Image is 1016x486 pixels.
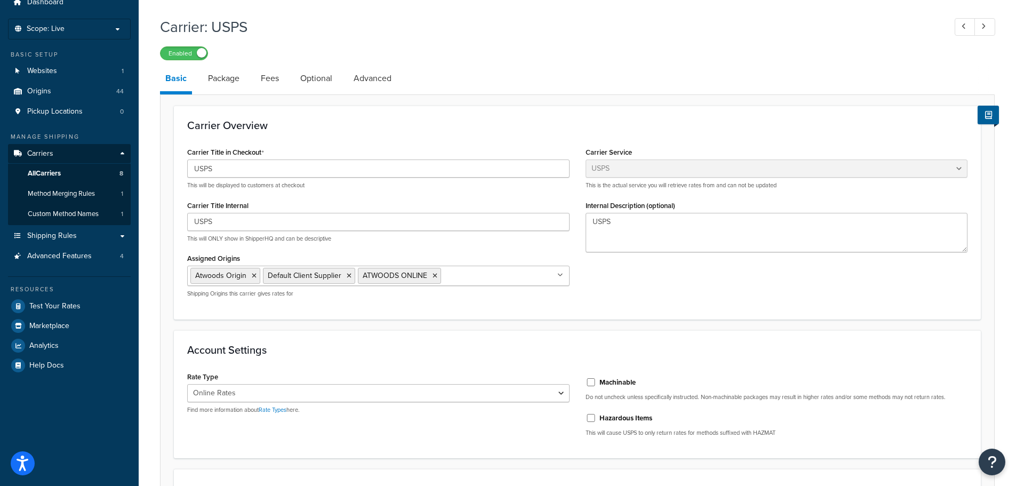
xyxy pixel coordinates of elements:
a: Shipping Rules [8,226,131,246]
li: Pickup Locations [8,102,131,122]
a: Help Docs [8,356,131,375]
div: Resources [8,285,131,294]
label: Carrier Title in Checkout [187,148,264,157]
span: ATWOODS ONLINE [363,270,427,281]
span: Pickup Locations [27,107,83,116]
span: Default Client Supplier [268,270,341,281]
label: Enabled [161,47,207,60]
span: Websites [27,67,57,76]
button: Open Resource Center [979,449,1005,475]
h3: Carrier Overview [187,119,967,131]
span: 1 [122,67,124,76]
h1: Carrier: USPS [160,17,935,37]
a: Previous Record [955,18,975,36]
a: AllCarriers8 [8,164,131,184]
a: Origins44 [8,82,131,101]
span: Marketplace [29,322,69,331]
button: Show Help Docs [978,106,999,124]
p: This will cause USPS to only return rates for methods suffixed with HAZMAT [586,429,968,437]
div: Manage Shipping [8,132,131,141]
p: Do not uncheck unless specifically instructed. Non-machinable packages may result in higher rates... [586,393,968,401]
label: Assigned Origins [187,254,240,262]
a: Carriers [8,144,131,164]
span: Help Docs [29,361,64,370]
span: All Carriers [28,169,61,178]
a: Package [203,66,245,91]
p: This is the actual service you will retrieve rates from and can not be updated [586,181,968,189]
label: Rate Type [187,373,218,381]
li: Carriers [8,144,131,225]
li: Advanced Features [8,246,131,266]
div: Basic Setup [8,50,131,59]
a: Fees [255,66,284,91]
a: Marketplace [8,316,131,336]
span: 1 [121,210,123,219]
a: Optional [295,66,338,91]
p: Find more information about here. [187,406,570,414]
span: 8 [119,169,123,178]
span: Test Your Rates [29,302,81,311]
label: Carrier Service [586,148,632,156]
a: Rate Types [259,405,286,414]
span: Atwoods Origin [195,270,246,281]
span: Method Merging Rules [28,189,95,198]
a: Test Your Rates [8,297,131,316]
p: This will ONLY show in ShipperHQ and can be descriptive [187,235,570,243]
p: Shipping Origins this carrier gives rates for [187,290,570,298]
span: 1 [121,189,123,198]
a: Analytics [8,336,131,355]
span: 4 [120,252,124,261]
span: Scope: Live [27,25,65,34]
p: This will be displayed to customers at checkout [187,181,570,189]
label: Internal Description (optional) [586,202,675,210]
span: 0 [120,107,124,116]
a: Custom Method Names1 [8,204,131,224]
label: Carrier Title Internal [187,202,249,210]
span: Analytics [29,341,59,350]
span: Carriers [27,149,53,158]
li: Method Merging Rules [8,184,131,204]
li: Websites [8,61,131,81]
span: 44 [116,87,124,96]
a: Next Record [974,18,995,36]
a: Method Merging Rules1 [8,184,131,204]
a: Websites1 [8,61,131,81]
li: Custom Method Names [8,204,131,224]
a: Pickup Locations0 [8,102,131,122]
a: Advanced Features4 [8,246,131,266]
textarea: USPS [586,213,968,252]
span: Shipping Rules [27,232,77,241]
a: Advanced [348,66,397,91]
span: Advanced Features [27,252,92,261]
label: Machinable [599,378,636,387]
h3: Account Settings [187,344,967,356]
a: Basic [160,66,192,94]
label: Hazardous Items [599,413,652,423]
li: Origins [8,82,131,101]
span: Origins [27,87,51,96]
span: Custom Method Names [28,210,99,219]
